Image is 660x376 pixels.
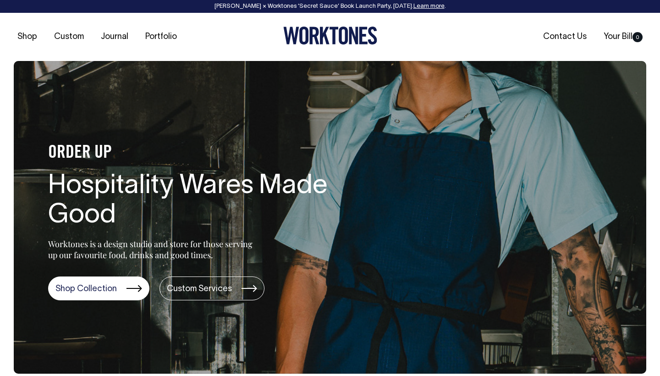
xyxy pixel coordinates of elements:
a: Your Bill0 [600,29,646,44]
a: Custom Services [159,276,264,300]
a: Learn more [413,4,445,9]
a: Custom [50,29,88,44]
div: [PERSON_NAME] × Worktones ‘Secret Sauce’ Book Launch Party, [DATE]. . [9,3,651,10]
h4: ORDER UP [48,144,341,163]
a: Journal [97,29,132,44]
p: Worktones is a design studio and store for those serving up our favourite food, drinks and good t... [48,238,257,260]
a: Contact Us [539,29,590,44]
a: Shop Collection [48,276,149,300]
a: Shop [14,29,41,44]
a: Portfolio [142,29,181,44]
h1: Hospitality Wares Made Good [48,172,341,231]
span: 0 [632,32,643,42]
